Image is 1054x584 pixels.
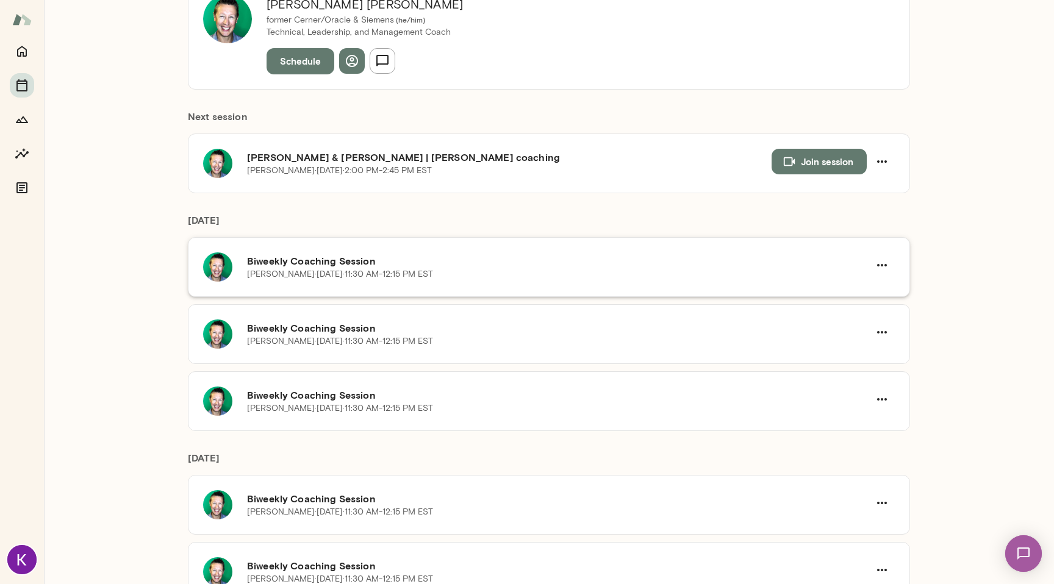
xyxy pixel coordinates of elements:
[247,254,869,268] h6: Biweekly Coaching Session
[188,109,910,134] h6: Next session
[370,48,395,74] button: Send message
[7,545,37,574] img: Kristina Nazmutdinova
[10,107,34,132] button: Growth Plan
[12,8,32,31] img: Mento
[339,48,365,74] button: View profile
[267,14,463,26] p: former Cerner/Oracle & Siemens
[247,491,869,506] h6: Biweekly Coaching Session
[188,450,910,475] h6: [DATE]
[247,150,772,165] h6: [PERSON_NAME] & [PERSON_NAME] | [PERSON_NAME] coaching
[10,39,34,63] button: Home
[188,213,910,237] h6: [DATE]
[247,506,433,518] p: [PERSON_NAME] · [DATE] · 11:30 AM-12:15 PM EST
[267,26,463,38] p: Technical, Leadership, and Management Coach
[247,321,869,335] h6: Biweekly Coaching Session
[247,165,432,177] p: [PERSON_NAME] · [DATE] · 2:00 PM-2:45 PM EST
[247,402,433,415] p: [PERSON_NAME] · [DATE] · 11:30 AM-12:15 PM EST
[247,335,433,347] p: [PERSON_NAME] · [DATE] · 11:30 AM-12:15 PM EST
[10,141,34,166] button: Insights
[267,48,334,74] button: Schedule
[394,15,425,24] span: ( he/him )
[247,268,433,280] p: [PERSON_NAME] · [DATE] · 11:30 AM-12:15 PM EST
[247,388,869,402] h6: Biweekly Coaching Session
[247,558,869,573] h6: Biweekly Coaching Session
[10,73,34,98] button: Sessions
[10,176,34,200] button: Documents
[772,149,867,174] button: Join session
